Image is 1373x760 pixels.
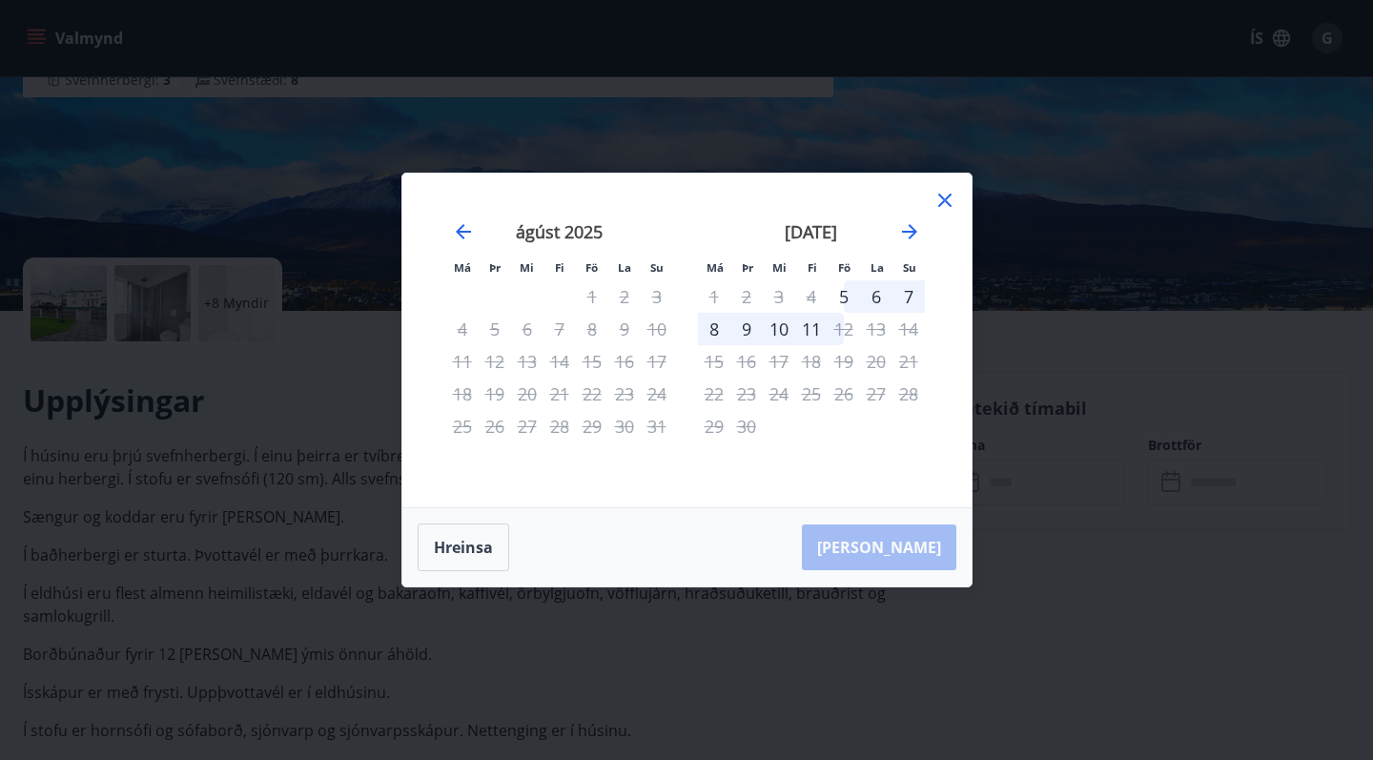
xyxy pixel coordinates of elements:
small: Su [650,260,664,275]
td: Not available. þriðjudagur, 23. september 2025 [730,378,763,410]
td: Not available. mánudagur, 15. september 2025 [698,345,730,378]
td: Not available. miðvikudagur, 24. september 2025 [763,378,795,410]
td: Not available. föstudagur, 26. september 2025 [828,378,860,410]
td: Not available. miðvikudagur, 3. september 2025 [763,280,795,313]
td: Not available. miðvikudagur, 13. ágúst 2025 [511,345,543,378]
small: Má [707,260,724,275]
div: 11 [795,313,828,345]
td: Not available. sunnudagur, 14. september 2025 [892,313,925,345]
td: Not available. þriðjudagur, 16. september 2025 [730,345,763,378]
td: Not available. sunnudagur, 10. ágúst 2025 [641,313,673,345]
small: Mi [520,260,534,275]
div: 8 [698,313,730,345]
td: Choose fimmtudagur, 11. september 2025 as your check-in date. It’s available. [795,313,828,345]
td: Not available. fimmtudagur, 28. ágúst 2025 [543,410,576,442]
td: Not available. föstudagur, 29. ágúst 2025 [576,410,608,442]
td: Not available. miðvikudagur, 27. ágúst 2025 [511,410,543,442]
td: Not available. föstudagur, 12. september 2025 [828,313,860,345]
td: Choose miðvikudagur, 10. september 2025 as your check-in date. It’s available. [763,313,795,345]
div: Move forward to switch to the next month. [898,220,921,243]
td: Not available. mánudagur, 29. september 2025 [698,410,730,442]
td: Not available. þriðjudagur, 26. ágúst 2025 [479,410,511,442]
td: Not available. mánudagur, 25. ágúst 2025 [446,410,479,442]
td: Not available. laugardagur, 20. september 2025 [860,345,892,378]
td: Not available. þriðjudagur, 12. ágúst 2025 [479,345,511,378]
div: Calendar [425,196,949,484]
td: Not available. sunnudagur, 24. ágúst 2025 [641,378,673,410]
td: Not available. fimmtudagur, 21. ágúst 2025 [543,378,576,410]
td: Not available. laugardagur, 30. ágúst 2025 [608,410,641,442]
td: Not available. þriðjudagur, 2. september 2025 [730,280,763,313]
div: Move backward to switch to the previous month. [452,220,475,243]
div: 6 [860,280,892,313]
td: Choose sunnudagur, 7. september 2025 as your check-in date. It’s available. [892,280,925,313]
td: Not available. miðvikudagur, 17. september 2025 [763,345,795,378]
td: Not available. mánudagur, 4. ágúst 2025 [446,313,479,345]
td: Choose mánudagur, 8. september 2025 as your check-in date. It’s available. [698,313,730,345]
small: La [618,260,631,275]
td: Not available. laugardagur, 13. september 2025 [860,313,892,345]
small: Má [454,260,471,275]
div: 7 [892,280,925,313]
td: Not available. fimmtudagur, 14. ágúst 2025 [543,345,576,378]
div: 9 [730,313,763,345]
td: Not available. föstudagur, 8. ágúst 2025 [576,313,608,345]
button: Hreinsa [418,524,509,571]
small: Mi [772,260,787,275]
td: Not available. fimmtudagur, 4. september 2025 [795,280,828,313]
td: Not available. laugardagur, 9. ágúst 2025 [608,313,641,345]
td: Not available. laugardagur, 2. ágúst 2025 [608,280,641,313]
td: Not available. mánudagur, 1. september 2025 [698,280,730,313]
td: Not available. sunnudagur, 28. september 2025 [892,378,925,410]
td: Choose þriðjudagur, 9. september 2025 as your check-in date. It’s available. [730,313,763,345]
small: La [871,260,884,275]
td: Not available. fimmtudagur, 18. september 2025 [795,345,828,378]
td: Not available. þriðjudagur, 19. ágúst 2025 [479,378,511,410]
td: Not available. miðvikudagur, 6. ágúst 2025 [511,313,543,345]
td: Not available. mánudagur, 11. ágúst 2025 [446,345,479,378]
td: Not available. fimmtudagur, 25. september 2025 [795,378,828,410]
td: Not available. sunnudagur, 31. ágúst 2025 [641,410,673,442]
td: Choose föstudagur, 5. september 2025 as your check-in date. It’s available. [828,280,860,313]
small: Fi [808,260,817,275]
div: Aðeins innritun í boði [828,280,860,313]
td: Not available. laugardagur, 27. september 2025 [860,378,892,410]
small: Þr [742,260,753,275]
td: Not available. mánudagur, 22. september 2025 [698,378,730,410]
td: Not available. föstudagur, 1. ágúst 2025 [576,280,608,313]
strong: [DATE] [785,220,837,243]
td: Not available. föstudagur, 15. ágúst 2025 [576,345,608,378]
td: Not available. sunnudagur, 21. september 2025 [892,345,925,378]
td: Choose laugardagur, 6. september 2025 as your check-in date. It’s available. [860,280,892,313]
td: Not available. laugardagur, 23. ágúst 2025 [608,378,641,410]
td: Not available. fimmtudagur, 7. ágúst 2025 [543,313,576,345]
td: Not available. þriðjudagur, 30. september 2025 [730,410,763,442]
div: 10 [763,313,795,345]
td: Not available. sunnudagur, 17. ágúst 2025 [641,345,673,378]
td: Not available. þriðjudagur, 5. ágúst 2025 [479,313,511,345]
td: Not available. sunnudagur, 3. ágúst 2025 [641,280,673,313]
td: Not available. mánudagur, 18. ágúst 2025 [446,378,479,410]
td: Not available. laugardagur, 16. ágúst 2025 [608,345,641,378]
small: Þr [489,260,501,275]
div: Aðeins útritun í boði [828,313,860,345]
td: Not available. miðvikudagur, 20. ágúst 2025 [511,378,543,410]
small: Fi [555,260,564,275]
small: Fö [585,260,598,275]
td: Not available. föstudagur, 19. september 2025 [828,345,860,378]
strong: ágúst 2025 [516,220,603,243]
td: Not available. föstudagur, 22. ágúst 2025 [576,378,608,410]
small: Su [903,260,916,275]
small: Fö [838,260,850,275]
